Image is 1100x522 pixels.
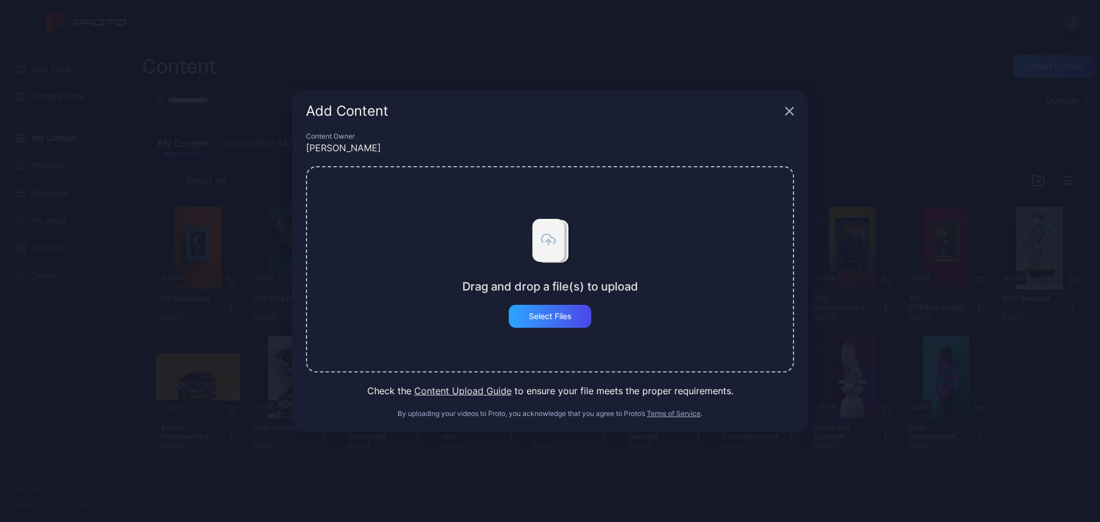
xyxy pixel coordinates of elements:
[529,312,572,321] div: Select Files
[306,384,794,398] div: Check the to ensure your file meets the proper requirements.
[306,104,780,118] div: Add Content
[306,132,794,141] div: Content Owner
[306,141,794,155] div: [PERSON_NAME]
[647,409,701,418] button: Terms of Service
[509,305,591,328] button: Select Files
[414,384,512,398] button: Content Upload Guide
[306,409,794,418] div: By uploading your videos to Proto, you acknowledge that you agree to Proto’s .
[462,280,638,293] div: Drag and drop a file(s) to upload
